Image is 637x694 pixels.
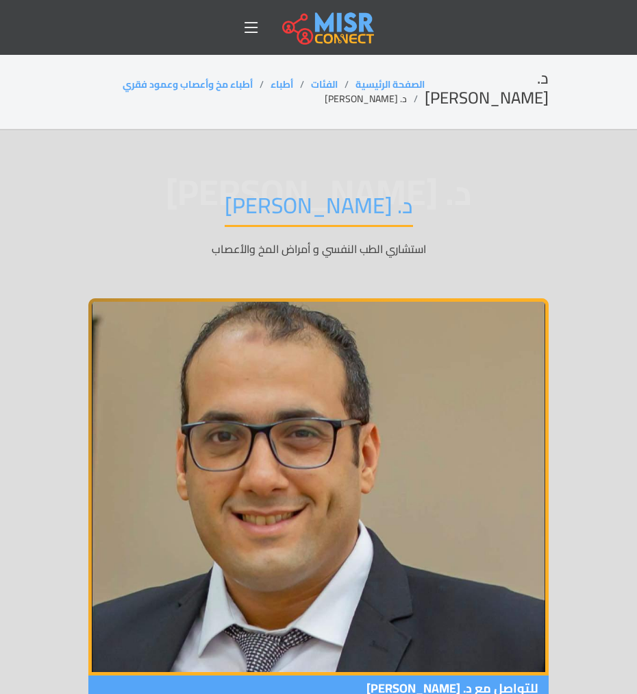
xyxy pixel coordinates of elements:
[282,10,374,45] img: main.misr_connect
[311,75,338,93] a: الفئات
[88,298,549,675] img: د. محمد عبد العال
[271,75,293,93] a: أطباء
[225,192,413,227] h1: د. [PERSON_NAME]
[425,69,549,108] h2: د. [PERSON_NAME]
[325,92,425,106] li: د. [PERSON_NAME]
[355,75,425,93] a: الصفحة الرئيسية
[88,241,549,257] p: استشاري الطب النفسي و أمراض المخ والأعصاب
[123,75,253,93] a: أطباء مخ وأعصاب وعمود فقري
